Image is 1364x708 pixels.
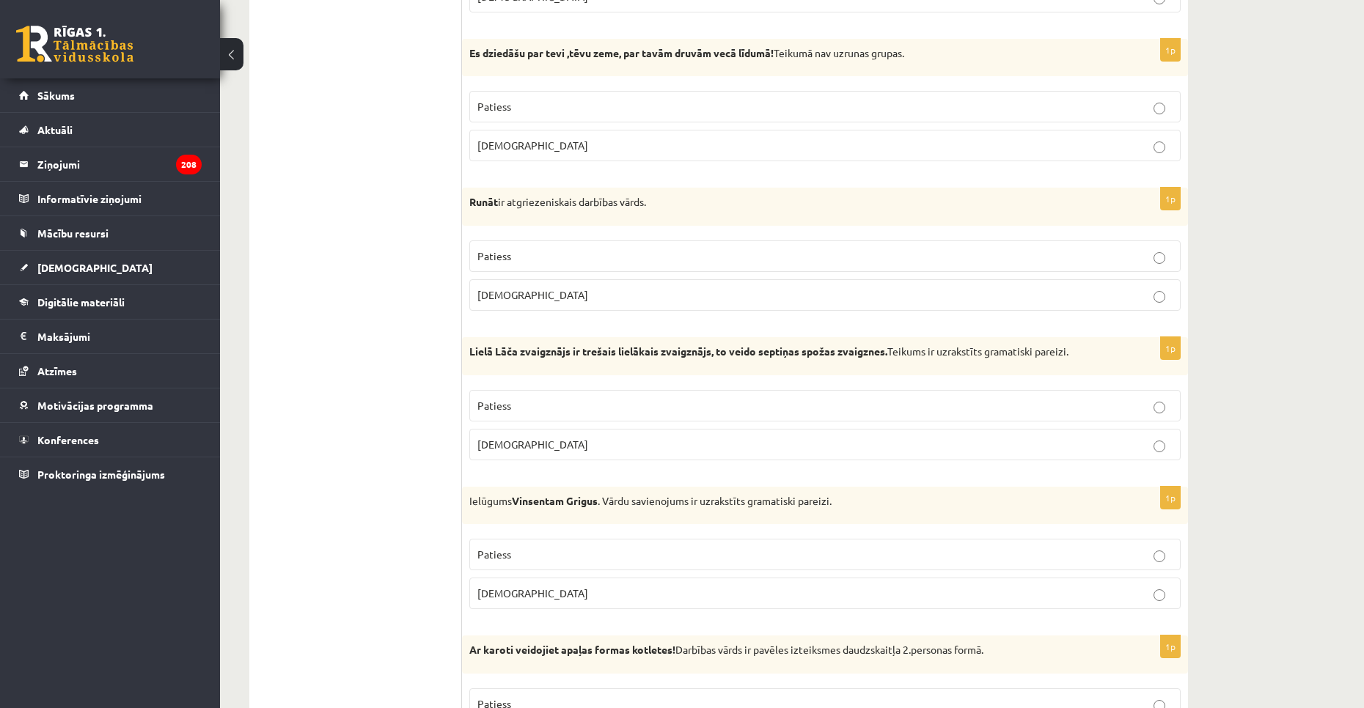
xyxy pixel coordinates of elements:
p: 1p [1160,187,1181,210]
p: Teikums ir uzrakstīts gramatiski pareizi. [469,344,1107,359]
span: Atzīmes [37,364,77,377]
a: Konferences [19,423,202,457]
legend: Informatīvie ziņojumi [37,182,202,215]
a: Proktoringa izmēģinājums [19,457,202,491]
span: Aktuāli [37,123,73,136]
p: 1p [1160,486,1181,509]
strong: Lielā Lāča zvaigznājs ir trešais lielākais zvaigznājs, to veido septiņas spožas zvaigznes. [469,344,887,358]
strong: Runāt [469,195,498,208]
span: Konferences [37,433,99,446]
p: Ielūgums . Vārdu savienojums ir uzrakstīts gramatiski pareizi. [469,494,1107,509]
a: Sākums [19,78,202,112]
span: [DEMOGRAPHIC_DATA] [477,586,588,600]
input: [DEMOGRAPHIC_DATA] [1154,440,1165,452]
span: Mācību resursi [37,226,109,240]
a: Rīgas 1. Tālmācības vidusskola [16,26,133,62]
span: Proktoringa izmēģinājums [37,468,165,481]
a: Digitālie materiāli [19,285,202,319]
strong: Vinsentam Grigus [512,494,598,507]
legend: Ziņojumi [37,147,202,181]
p: 1p [1160,336,1181,360]
input: [DEMOGRAPHIC_DATA] [1154,141,1165,153]
span: [DEMOGRAPHIC_DATA] [477,139,588,152]
a: Maksājumi [19,320,202,353]
strong: Es dziedāšu par tevi ,tēvu zeme, par tavām druvām vecā līdumā! [469,46,774,59]
span: Digitālie materiāli [37,295,125,309]
span: [DEMOGRAPHIC_DATA] [37,261,153,274]
span: Patiess [477,399,511,412]
p: ir atgriezeniskais darbības vārds. [469,195,1107,210]
a: Motivācijas programma [19,388,202,422]
a: Atzīmes [19,354,202,388]
p: Teikumā nav uzrunas grupas. [469,46,1107,61]
a: [DEMOGRAPHIC_DATA] [19,251,202,284]
p: 1p [1160,38,1181,62]
a: Aktuāli [19,113,202,147]
input: [DEMOGRAPHIC_DATA] [1154,291,1165,303]
input: Patiess [1154,252,1165,264]
span: Patiess [477,100,511,113]
input: Patiess [1154,103,1165,114]
span: Patiess [477,547,511,561]
span: [DEMOGRAPHIC_DATA] [477,288,588,301]
span: Patiess [477,249,511,262]
input: Patiess [1154,550,1165,562]
a: Mācību resursi [19,216,202,250]
a: Ziņojumi208 [19,147,202,181]
span: [DEMOGRAPHIC_DATA] [477,438,588,451]
span: Sākums [37,89,75,102]
span: Motivācijas programma [37,399,153,412]
legend: Maksājumi [37,320,202,353]
p: Darbības vārds ir pavēles izteiksmes daudzskaitļa 2.personas formā. [469,643,1107,657]
input: [DEMOGRAPHIC_DATA] [1154,589,1165,601]
a: Informatīvie ziņojumi [19,182,202,215]
p: 1p [1160,635,1181,658]
input: Patiess [1154,402,1165,413]
i: 208 [176,155,202,174]
strong: Ar karoti veidojiet apaļas formas kotletes! [469,643,675,656]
